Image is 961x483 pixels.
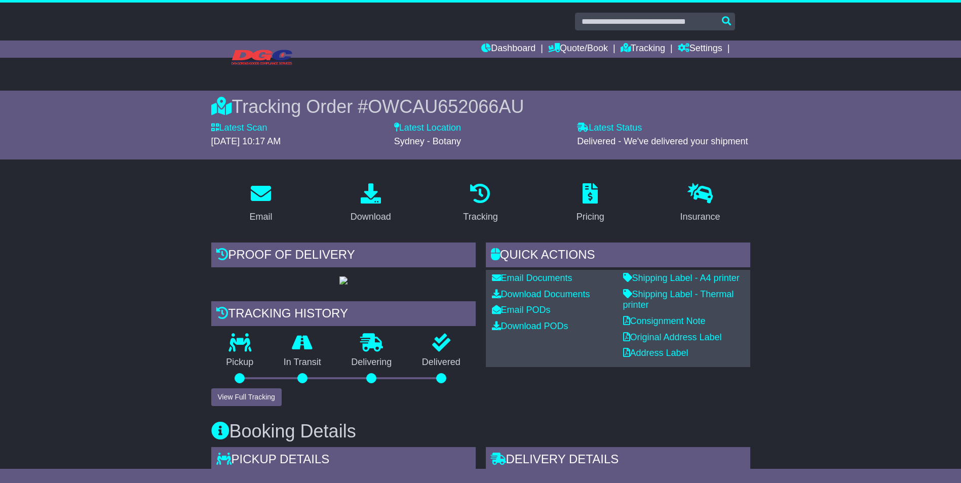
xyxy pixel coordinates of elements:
[394,123,461,134] label: Latest Location
[678,41,722,58] a: Settings
[623,348,688,358] a: Address Label
[211,123,267,134] label: Latest Scan
[481,41,535,58] a: Dashboard
[463,210,497,224] div: Tracking
[336,357,407,368] p: Delivering
[576,210,604,224] div: Pricing
[211,301,476,329] div: Tracking history
[486,447,750,474] div: Delivery Details
[492,305,551,315] a: Email PODs
[211,421,750,441] h3: Booking Details
[211,357,269,368] p: Pickup
[211,96,750,117] div: Tracking Order #
[211,447,476,474] div: Pickup Details
[621,41,665,58] a: Tracking
[456,180,504,227] a: Tracking
[492,321,568,331] a: Download PODs
[243,180,279,227] a: Email
[211,388,282,406] button: View Full Tracking
[368,96,524,117] span: OWCAU652066AU
[623,316,706,326] a: Consignment Note
[211,243,476,270] div: Proof of Delivery
[339,276,348,285] img: GetPodImage
[351,210,391,224] div: Download
[548,41,608,58] a: Quote/Book
[577,123,642,134] label: Latest Status
[623,273,740,283] a: Shipping Label - A4 printer
[570,180,611,227] a: Pricing
[211,136,281,146] span: [DATE] 10:17 AM
[249,210,272,224] div: Email
[674,180,727,227] a: Insurance
[492,289,590,299] a: Download Documents
[344,180,398,227] a: Download
[394,136,461,146] span: Sydney - Botany
[268,357,336,368] p: In Transit
[680,210,720,224] div: Insurance
[492,273,572,283] a: Email Documents
[623,332,722,342] a: Original Address Label
[577,136,748,146] span: Delivered - We've delivered your shipment
[486,243,750,270] div: Quick Actions
[623,289,734,310] a: Shipping Label - Thermal printer
[407,357,476,368] p: Delivered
